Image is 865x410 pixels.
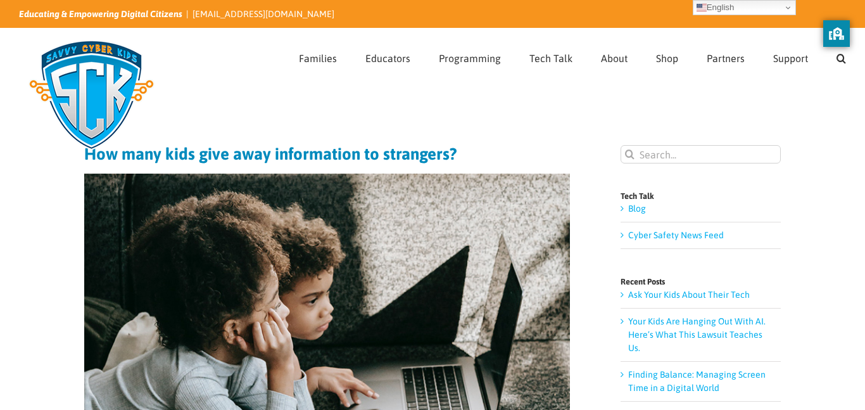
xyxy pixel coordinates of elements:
[529,53,572,63] span: Tech Talk
[601,29,628,84] a: About
[621,145,639,163] input: Search
[707,53,745,63] span: Partners
[628,316,766,353] a: Your Kids Are Hanging Out With AI. Here’s What This Lawsuit Teaches Us.
[19,32,164,158] img: Savvy Cyber Kids Logo
[299,29,337,84] a: Families
[299,53,337,63] span: Families
[365,29,410,84] a: Educators
[628,203,646,214] a: Blog
[621,278,781,286] h4: Recent Posts
[628,369,766,393] a: Finding Balance: Managing Screen Time in a Digital World
[697,3,707,13] img: en
[365,53,410,63] span: Educators
[773,29,808,84] a: Support
[656,29,678,84] a: Shop
[656,53,678,63] span: Shop
[628,230,724,240] a: Cyber Safety News Feed
[439,29,501,84] a: Programming
[823,20,850,47] button: privacy banner
[193,9,334,19] a: [EMAIL_ADDRESS][DOMAIN_NAME]
[601,53,628,63] span: About
[621,192,781,200] h4: Tech Talk
[439,53,501,63] span: Programming
[707,29,745,84] a: Partners
[773,53,808,63] span: Support
[628,290,750,300] a: Ask Your Kids About Their Tech
[299,29,846,84] nav: Main Menu
[19,9,182,19] i: Educating & Empowering Digital Citizens
[621,145,781,163] input: Search...
[837,29,846,84] a: Search
[529,29,572,84] a: Tech Talk
[84,145,570,163] h1: How many kids give away information to strangers?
